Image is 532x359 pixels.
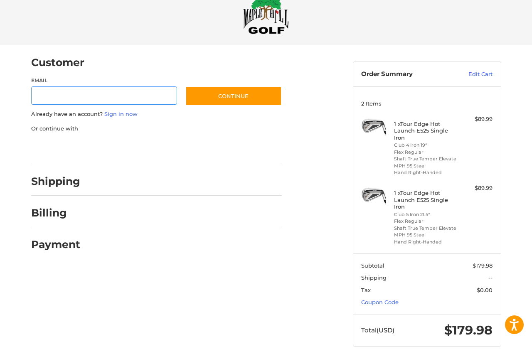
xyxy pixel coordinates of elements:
[28,141,91,156] iframe: PayPal-paypal
[361,287,371,293] span: Tax
[394,225,458,239] li: Shaft True Temper Elevate MPH 95 Steel
[361,274,387,281] span: Shipping
[473,262,493,269] span: $179.98
[361,100,493,107] h3: 2 Items
[488,274,493,281] span: --
[31,77,177,84] label: Email
[31,175,80,188] h2: Shipping
[460,115,493,123] div: $89.99
[477,287,493,293] span: $0.00
[460,184,493,192] div: $89.99
[31,56,84,69] h2: Customer
[394,120,458,141] h4: 1 x Tour Edge Hot Launch E525 Single Iron
[31,125,282,133] p: Or continue with
[361,326,394,334] span: Total (USD)
[451,70,493,79] a: Edit Cart
[444,322,493,338] span: $179.98
[361,70,451,79] h3: Order Summary
[185,86,282,106] button: Continue
[169,141,232,156] iframe: PayPal-venmo
[394,218,458,225] li: Flex Regular
[104,111,138,117] a: Sign in now
[31,110,282,118] p: Already have an account?
[99,141,161,156] iframe: PayPal-paylater
[361,299,399,305] a: Coupon Code
[394,189,458,210] h4: 1 x Tour Edge Hot Launch E525 Single Iron
[31,207,80,219] h2: Billing
[394,169,458,176] li: Hand Right-Handed
[394,142,458,149] li: Club 4 Iron 19°
[394,149,458,156] li: Flex Regular
[394,155,458,169] li: Shaft True Temper Elevate MPH 95 Steel
[361,262,384,269] span: Subtotal
[394,211,458,218] li: Club 5 Iron 21.5°
[463,337,532,359] iframe: Google Customer Reviews
[31,238,80,251] h2: Payment
[394,239,458,246] li: Hand Right-Handed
